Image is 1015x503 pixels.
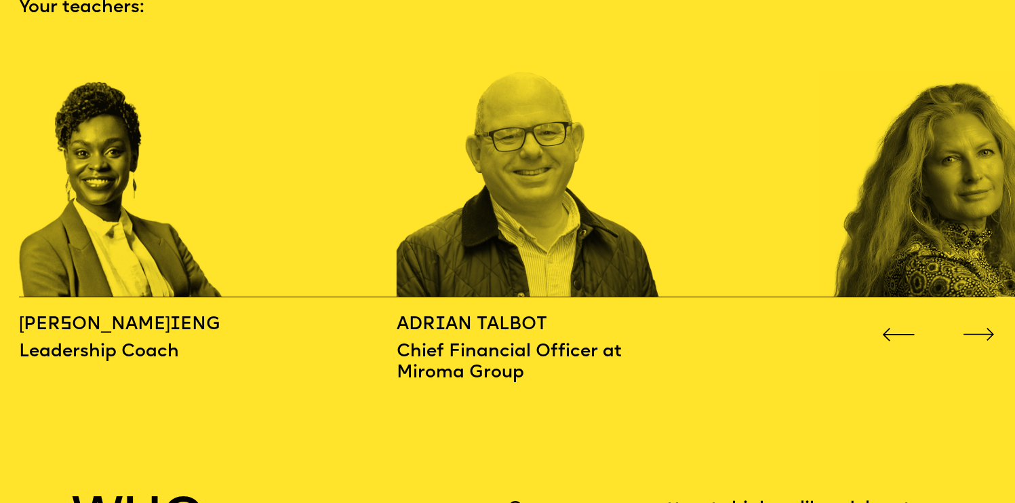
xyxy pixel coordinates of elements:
button: Go to previous slide [882,323,915,337]
p: [PERSON_NAME] eng [19,314,397,337]
span: i [435,316,445,334]
button: Go to next slide [963,323,996,337]
span: i [170,316,180,334]
p: Chief Financial Officer at Miroma Group [397,337,833,384]
p: Leadership Coach [19,337,397,363]
p: Adr an Talbot [397,314,833,337]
